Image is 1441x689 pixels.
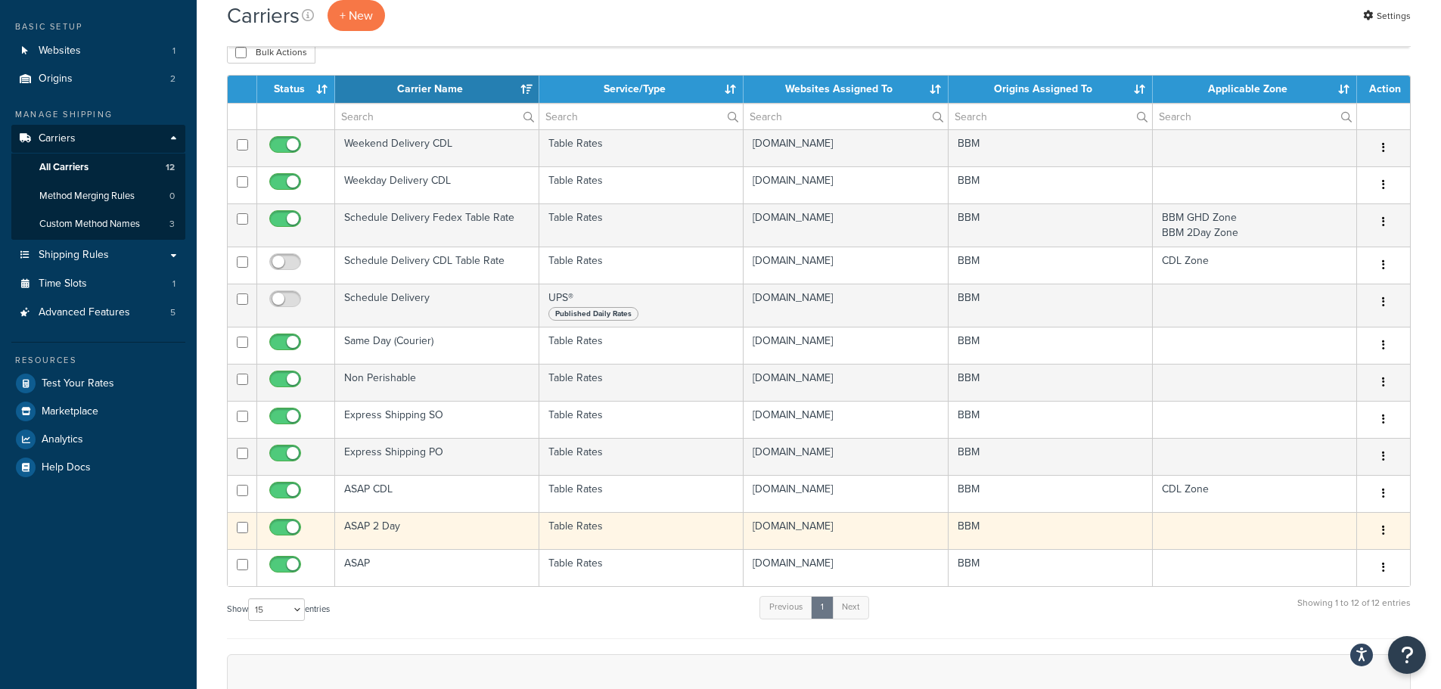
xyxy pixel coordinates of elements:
td: ASAP 2 Day [335,512,539,549]
span: 3 [169,218,175,231]
li: Advanced Features [11,299,185,327]
div: Manage Shipping [11,108,185,121]
label: Show entries [227,598,330,621]
input: Search [539,104,743,129]
span: 5 [170,306,175,319]
a: Time Slots 1 [11,270,185,298]
th: Carrier Name: activate to sort column ascending [335,76,539,103]
td: Schedule Delivery [335,284,539,327]
td: ASAP CDL [335,475,539,512]
a: Analytics [11,426,185,453]
th: Websites Assigned To: activate to sort column ascending [744,76,948,103]
span: 12 [166,161,175,174]
td: [DOMAIN_NAME] [744,438,948,475]
a: Settings [1363,5,1411,26]
td: [DOMAIN_NAME] [744,475,948,512]
td: BBM [949,284,1153,327]
li: Method Merging Rules [11,182,185,210]
td: Express Shipping SO [335,401,539,438]
td: [DOMAIN_NAME] [744,203,948,247]
li: Origins [11,65,185,93]
span: Shipping Rules [39,249,109,262]
span: Advanced Features [39,306,130,319]
td: Table Rates [539,549,744,586]
td: Table Rates [539,401,744,438]
th: Applicable Zone: activate to sort column ascending [1153,76,1357,103]
td: BBM [949,129,1153,166]
span: Carriers [39,132,76,145]
td: Table Rates [539,129,744,166]
a: Method Merging Rules 0 [11,182,185,210]
input: Search [744,104,947,129]
a: Help Docs [11,454,185,481]
a: Marketplace [11,398,185,425]
td: Table Rates [539,203,744,247]
h1: Carriers [227,1,300,30]
button: Open Resource Center [1388,636,1426,674]
td: [DOMAIN_NAME] [744,284,948,327]
th: Service/Type: activate to sort column ascending [539,76,744,103]
div: Resources [11,354,185,367]
th: Origins Assigned To: activate to sort column ascending [949,76,1153,103]
a: Test Your Rates [11,370,185,397]
div: Showing 1 to 12 of 12 entries [1297,594,1411,627]
a: Websites 1 [11,37,185,65]
input: Search [1153,104,1356,129]
td: Table Rates [539,166,744,203]
td: BBM [949,247,1153,284]
td: [DOMAIN_NAME] [744,327,948,364]
select: Showentries [248,598,305,621]
span: Websites [39,45,81,57]
span: Marketplace [42,405,98,418]
span: Method Merging Rules [39,190,135,203]
a: Carriers [11,125,185,153]
td: BBM [949,364,1153,401]
td: CDL Zone [1153,475,1357,512]
input: Search [335,104,539,129]
td: Table Rates [539,512,744,549]
td: [DOMAIN_NAME] [744,166,948,203]
span: 1 [172,278,175,290]
a: Custom Method Names 3 [11,210,185,238]
a: Next [832,596,869,619]
a: All Carriers 12 [11,154,185,182]
a: Advanced Features 5 [11,299,185,327]
a: Previous [759,596,812,619]
td: UPS® [539,284,744,327]
td: BBM [949,475,1153,512]
th: Action [1357,76,1410,103]
td: Schedule Delivery Fedex Table Rate [335,203,539,247]
td: Table Rates [539,247,744,284]
td: Table Rates [539,364,744,401]
td: CDL Zone [1153,247,1357,284]
span: Published Daily Rates [548,307,638,321]
span: Time Slots [39,278,87,290]
td: [DOMAIN_NAME] [744,247,948,284]
td: Table Rates [539,327,744,364]
li: Websites [11,37,185,65]
td: BBM [949,549,1153,586]
td: BBM GHD Zone BBM 2Day Zone [1153,203,1357,247]
button: Bulk Actions [227,41,315,64]
span: 0 [169,190,175,203]
td: [DOMAIN_NAME] [744,364,948,401]
span: Help Docs [42,461,91,474]
td: BBM [949,327,1153,364]
a: Shipping Rules [11,241,185,269]
th: Status: activate to sort column ascending [257,76,335,103]
span: 1 [172,45,175,57]
td: BBM [949,438,1153,475]
td: BBM [949,166,1153,203]
span: Custom Method Names [39,218,140,231]
td: ASAP [335,549,539,586]
li: Custom Method Names [11,210,185,238]
li: Carriers [11,125,185,240]
td: Non Perishable [335,364,539,401]
li: Time Slots [11,270,185,298]
div: Basic Setup [11,20,185,33]
td: [DOMAIN_NAME] [744,549,948,586]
